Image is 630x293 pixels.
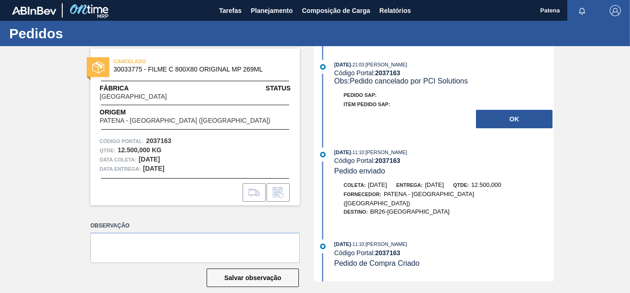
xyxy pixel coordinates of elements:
span: : [PERSON_NAME] [364,241,407,247]
span: Composição de Carga [302,5,370,16]
span: Origem [100,108,291,117]
span: Relatórios [380,5,411,16]
strong: 2037163 [375,249,400,257]
span: Planejamento [251,5,293,16]
img: TNhmsLtSVTkK8tSr43FrP2fwEKptu5GPRR3wAAAABJRU5ErkJggg== [12,6,56,15]
span: - 21:03 [351,62,364,67]
img: Logout [610,5,621,16]
span: Pedido enviado [334,167,385,175]
span: Obs: Pedido cancelado por PCI Solutions [334,77,468,85]
span: BR26-[GEOGRAPHIC_DATA] [370,208,450,215]
strong: [DATE] [139,155,160,163]
span: Data coleta: [100,155,137,164]
span: Status [266,84,291,93]
span: 12.500,000 [471,181,501,188]
button: Salvar observação [207,269,299,287]
img: atual [320,244,326,249]
span: Item pedido SAP: [344,102,390,107]
div: Código Portal: [334,157,553,164]
strong: 2037163 [375,69,400,77]
span: : [PERSON_NAME] [364,62,407,67]
strong: 12.500,000 KG [118,146,161,154]
span: PATENA - [GEOGRAPHIC_DATA] ([GEOGRAPHIC_DATA]) [100,117,270,124]
label: Observação [90,219,300,233]
span: 30033775 - FILME C 800X80 ORIGINAL MP 269ML [113,66,281,73]
span: [DATE] [334,149,351,155]
div: Código Portal: [334,249,553,257]
span: Fábrica [100,84,196,93]
img: status [92,61,104,73]
span: Fornecedor: [344,191,381,197]
div: Informar alteração no pedido [267,183,290,202]
span: CANCELADO [113,57,243,66]
span: Código Portal: [100,137,144,146]
span: Entrega: [396,182,422,188]
span: Coleta: [344,182,366,188]
span: : [PERSON_NAME] [364,149,407,155]
span: Tarefas [219,5,242,16]
span: Pedido de Compra Criado [334,259,420,267]
span: [DATE] [425,181,444,188]
div: Código Portal: [334,69,553,77]
span: [GEOGRAPHIC_DATA] [100,93,167,100]
span: - 11:10 [351,150,364,155]
button: OK [476,110,553,128]
span: Pedido SAP: [344,92,377,98]
h1: Pedidos [9,28,173,39]
span: [DATE] [334,62,351,67]
span: Qtde: [453,182,469,188]
img: atual [320,152,326,157]
span: Destino: [344,209,368,215]
img: atual [320,64,326,70]
strong: [DATE] [143,165,164,172]
span: [DATE] [334,241,351,247]
span: [DATE] [368,181,387,188]
span: - 11:10 [351,242,364,247]
div: Ir para Composição de Carga [243,183,266,202]
span: Qtde : [100,146,115,155]
button: Notificações [567,4,597,17]
strong: 2037163 [375,157,400,164]
span: PATENA - [GEOGRAPHIC_DATA] ([GEOGRAPHIC_DATA]) [344,191,474,207]
strong: 2037163 [146,137,172,144]
span: Data entrega: [100,164,141,173]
